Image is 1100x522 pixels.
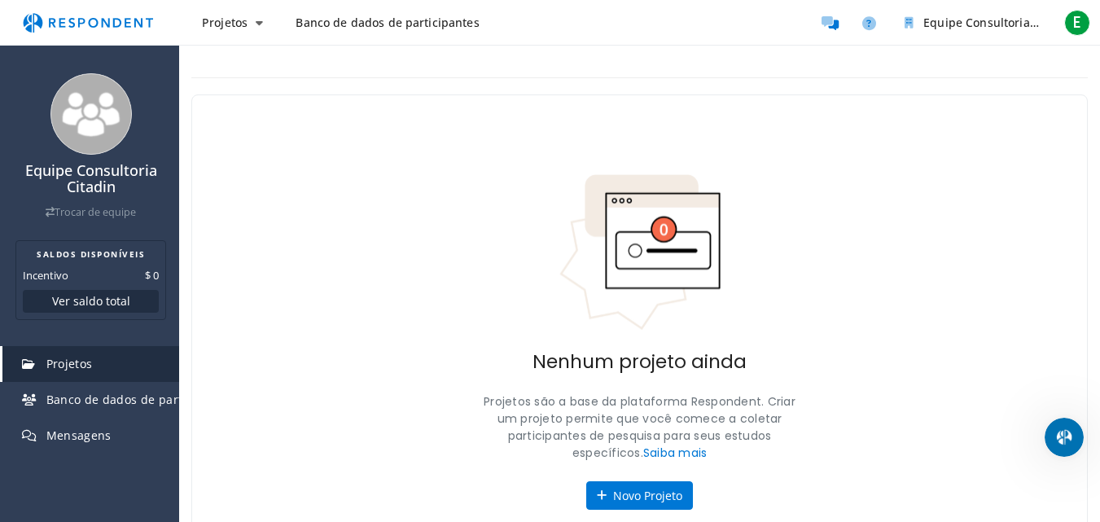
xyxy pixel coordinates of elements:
[16,219,309,281] div: Faça uma perguntaO agente de IA e a equipe podem ajudar
[202,15,248,30] font: Projetos
[1045,418,1084,457] iframe: Chat ao vivo do Intercom
[296,15,479,30] font: Banco de dados de participantes
[923,15,1073,30] font: Equipe Consultoria Citadin
[46,392,235,407] font: Banco de dados de participantes
[247,33,258,52] font: R
[532,349,747,375] font: Nenhum projeto ainda
[33,252,265,265] font: O agente de IA e a equipe podem ajudar
[174,26,207,59] img: Imagem de perfil de Jason
[217,323,326,388] button: Ajuda
[50,73,132,155] img: team_avatar_256.png
[33,235,157,248] font: Faça uma pergunta
[189,8,276,37] button: Projetos
[33,306,129,319] font: Procurar ajuda
[15,240,166,320] section: Resumo do saldo
[46,205,136,219] a: Trocar de equipe
[13,7,163,38] img: respondent-logo.png
[46,356,93,371] font: Projetos
[145,268,159,283] font: $ 0
[37,248,145,260] font: SALDOS DISPONÍVEIS
[586,481,693,511] button: Novo Projeto
[283,8,492,37] a: Banco de dados de participantes
[33,33,142,55] img: logotipo
[23,290,159,313] button: Ver saldo total
[484,393,795,461] font: Projetos são a base da plataforma Respondent. Criar um projeto permite que você comece a coletar ...
[33,116,112,143] font: Olá 👋
[852,7,885,39] a: Ajuda e suporte
[892,8,1054,37] button: Equipe Consultoria Citadin
[205,26,238,59] div: Imagem de perfil para Melissa
[214,33,228,52] font: M
[25,160,157,196] font: Equipe Consultoria Citadin
[813,7,846,39] a: Participantes da mensagem
[23,268,68,283] font: Incentivo
[24,296,302,329] button: Procurar ajuda
[613,488,682,503] font: Novo Projeto
[52,293,130,309] font: Ver saldo total
[643,445,708,461] a: Saiba mais
[130,363,195,376] font: Mensagens
[33,143,229,198] font: Como podemos ajudar?
[280,26,309,55] div: Fechar
[108,323,217,388] button: Mensagens
[236,26,269,59] div: Imagem de perfil de Rachel
[44,363,64,376] font: Lar
[55,205,136,219] font: Trocar de equipe
[255,363,287,376] font: Ajuda
[46,428,112,443] font: Mensagens
[559,173,721,331] img: Nenhum indicador de projetos
[1073,11,1081,33] font: E
[1061,8,1093,37] button: E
